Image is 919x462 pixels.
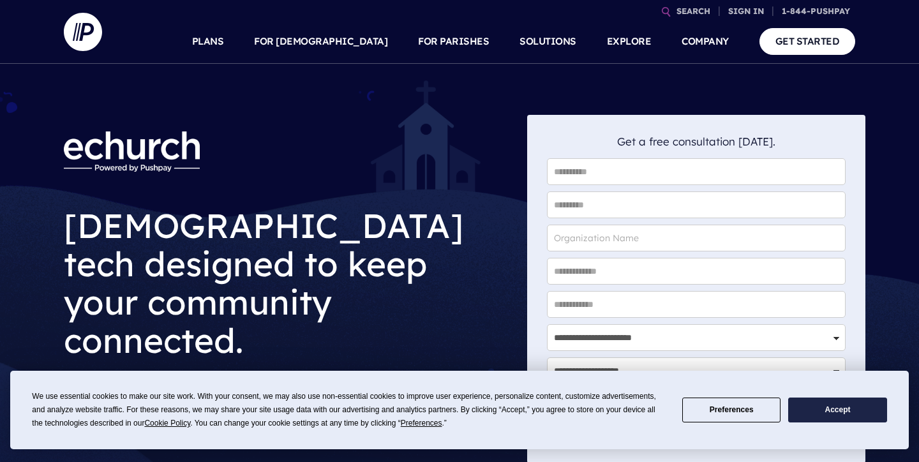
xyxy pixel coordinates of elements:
[682,19,729,64] a: COMPANY
[759,28,856,54] a: GET STARTED
[64,206,475,359] span: [DEMOGRAPHIC_DATA] tech designed to keep your community connected.
[144,419,190,428] span: Cookie Policy
[682,398,781,422] button: Preferences
[547,134,846,149] p: Get a free consultation [DATE].
[254,19,387,64] a: FOR [DEMOGRAPHIC_DATA]
[788,398,886,422] button: Accept
[607,19,652,64] a: EXPLORE
[192,19,224,64] a: PLANS
[547,225,846,251] input: Organization Name
[418,19,489,64] a: FOR PARISHES
[519,19,576,64] a: SOLUTIONS
[32,390,667,430] div: We use essential cookies to make our site work. With your consent, we may also use non-essential ...
[401,419,442,428] span: Preferences
[10,371,909,449] div: Cookie Consent Prompt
